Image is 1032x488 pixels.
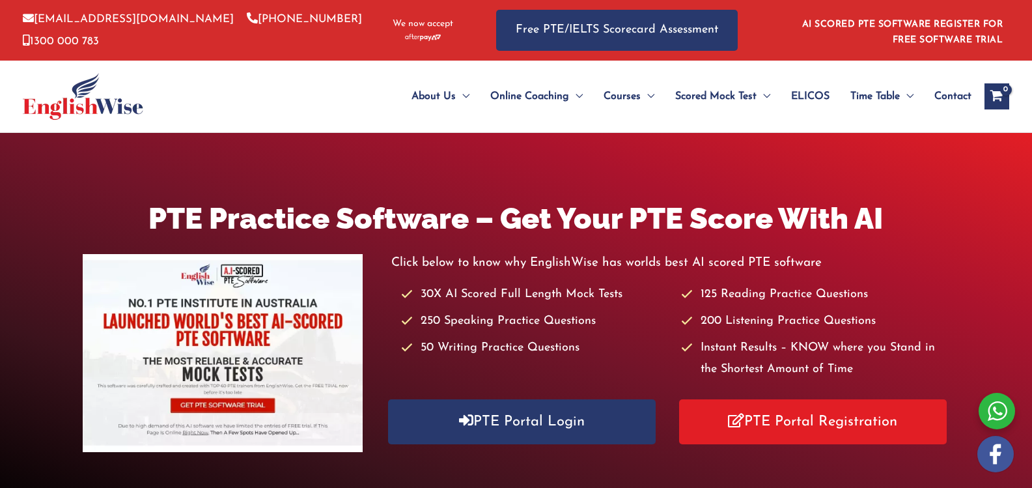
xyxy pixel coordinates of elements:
a: [EMAIL_ADDRESS][DOMAIN_NAME] [23,14,234,25]
img: pte-institute-main [83,254,363,452]
a: View Shopping Cart, empty [984,83,1009,109]
span: About Us [411,74,456,119]
a: AI SCORED PTE SOFTWARE REGISTER FOR FREE SOFTWARE TRIAL [802,20,1003,45]
span: Courses [604,74,641,119]
img: white-facebook.png [977,436,1014,472]
img: Afterpay-Logo [405,34,441,41]
span: Menu Toggle [641,74,654,119]
span: Time Table [850,74,900,119]
a: [PHONE_NUMBER] [247,14,362,25]
a: PTE Portal Login [388,399,656,444]
span: Menu Toggle [569,74,583,119]
li: 30X AI Scored Full Length Mock Tests [401,284,669,306]
li: 125 Reading Practice Questions [681,284,949,306]
span: We now accept [393,18,453,31]
p: Click below to know why EnglishWise has worlds best AI scored PTE software [391,252,950,274]
img: cropped-ew-logo [23,73,143,120]
a: Scored Mock TestMenu Toggle [665,74,781,119]
span: Contact [934,74,971,119]
a: ELICOS [781,74,840,119]
a: Contact [924,74,971,119]
h1: PTE Practice Software – Get Your PTE Score With AI [83,198,949,239]
span: Menu Toggle [456,74,469,119]
span: Menu Toggle [900,74,913,119]
span: Online Coaching [490,74,569,119]
li: 50 Writing Practice Questions [401,337,669,359]
a: PTE Portal Registration [679,399,947,444]
a: About UsMenu Toggle [401,74,480,119]
span: Scored Mock Test [675,74,757,119]
a: CoursesMenu Toggle [593,74,665,119]
a: Time TableMenu Toggle [840,74,924,119]
li: 250 Speaking Practice Questions [401,311,669,332]
li: 200 Listening Practice Questions [681,311,949,332]
aside: Header Widget 1 [794,9,1009,51]
span: Menu Toggle [757,74,770,119]
span: ELICOS [791,74,830,119]
a: Online CoachingMenu Toggle [480,74,593,119]
a: 1300 000 783 [23,36,99,47]
li: Instant Results – KNOW where you Stand in the Shortest Amount of Time [681,337,949,381]
a: Free PTE/IELTS Scorecard Assessment [496,10,738,51]
nav: Site Navigation: Main Menu [380,74,971,119]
